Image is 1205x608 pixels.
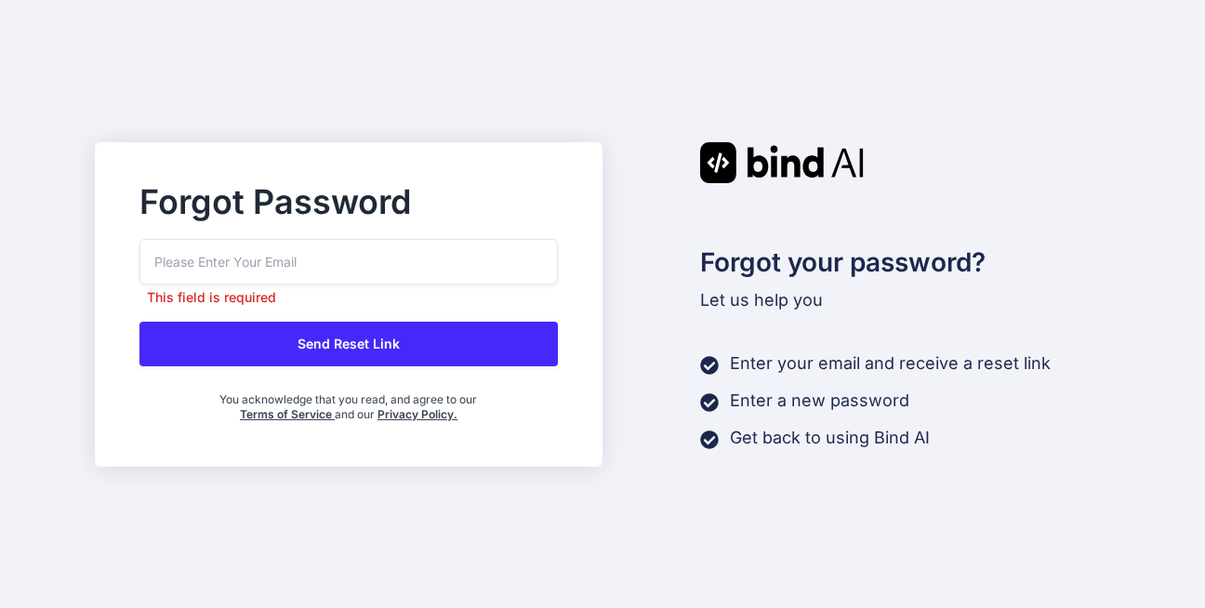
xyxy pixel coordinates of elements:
h2: Forgot Password [139,187,558,217]
button: Send Reset Link [139,322,558,366]
h2: Forgot your password? [700,243,1110,282]
p: This field is required [139,288,558,307]
p: Get back to using Bind AI [730,425,930,451]
a: Privacy Policy. [377,407,457,421]
p: Let us help you [700,287,1110,313]
p: Enter your email and receive a reset link [730,350,1051,377]
div: You acknowledge that you read, and agree to our and our [209,381,488,422]
input: Please Enter Your Email [139,239,558,284]
p: Enter a new password [730,388,909,414]
a: Terms of Service [240,407,335,421]
img: Bind AI logo [700,142,864,183]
